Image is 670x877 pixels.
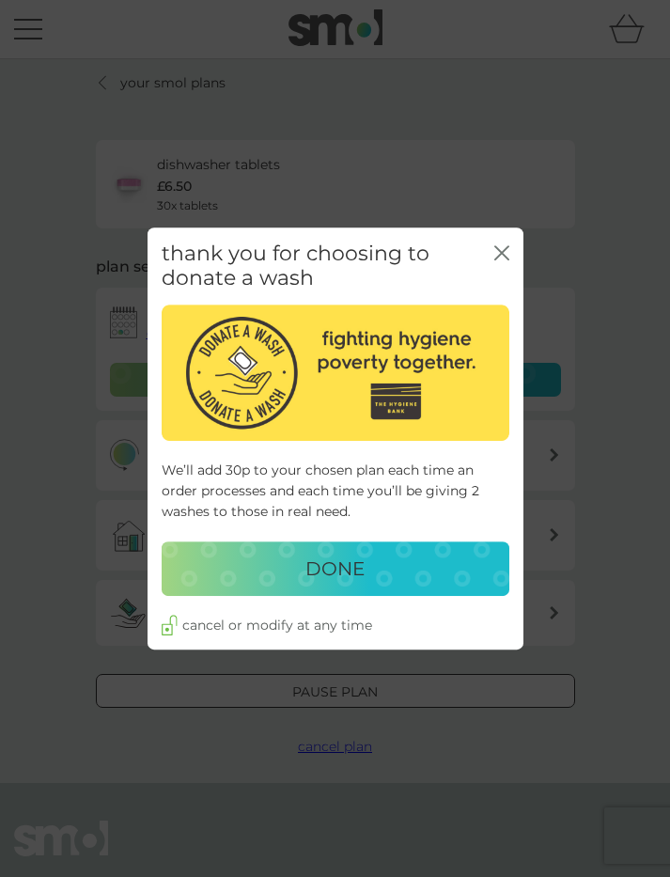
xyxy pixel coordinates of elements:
[162,460,509,523] p: We’ll add 30p to your chosen plan each time an order processes and each time you’ll be giving 2 w...
[305,554,365,584] p: DONE
[162,541,509,596] button: DONE
[494,245,509,263] button: close
[182,615,372,635] p: cancel or modify at any time
[162,242,480,291] h2: thank you for choosing to donate a wash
